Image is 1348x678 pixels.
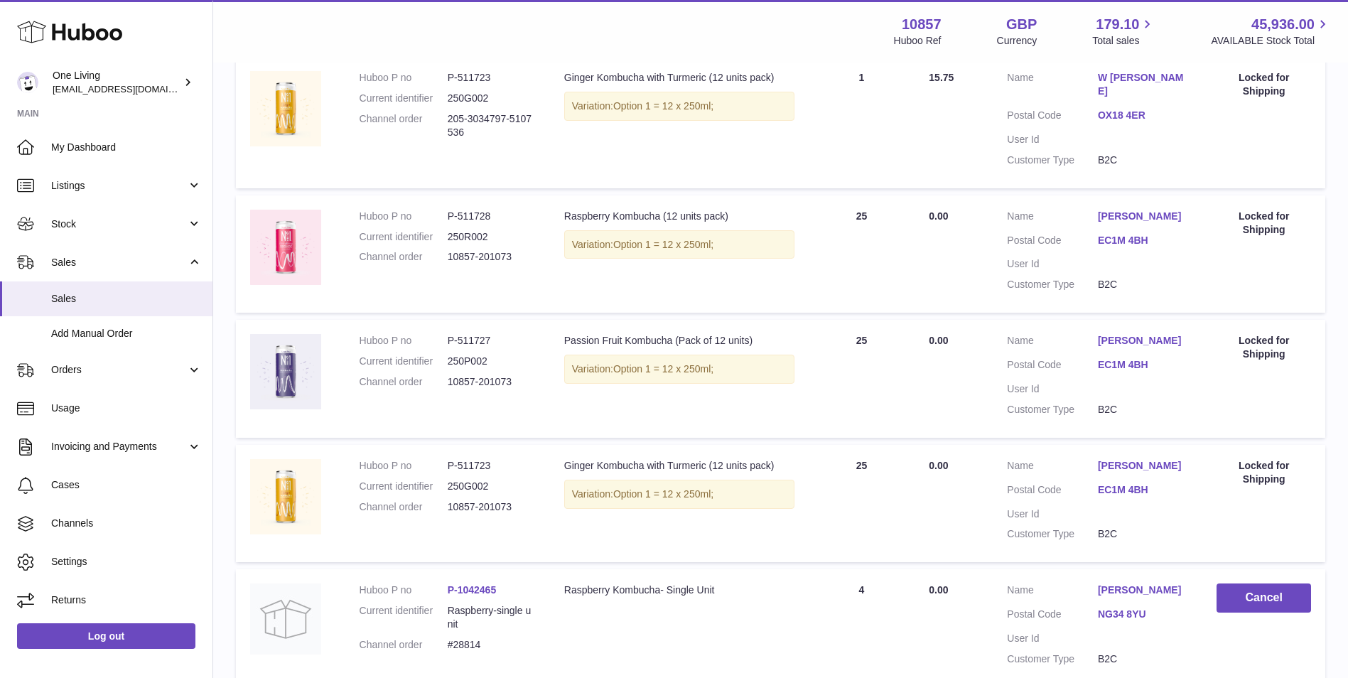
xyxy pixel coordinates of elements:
[894,34,942,48] div: Huboo Ref
[1007,358,1098,375] dt: Postal Code
[1211,15,1331,48] a: 45,936.00 AVAILABLE Stock Total
[17,623,195,649] a: Log out
[448,638,536,652] dd: #28814
[1098,459,1189,473] a: [PERSON_NAME]
[360,638,448,652] dt: Channel order
[1007,608,1098,625] dt: Postal Code
[613,239,713,250] span: Option 1 = 12 x 250ml;
[1092,15,1155,48] a: 179.10 Total sales
[17,72,38,93] img: internalAdmin-10857@internal.huboo.com
[564,92,794,121] div: Variation:
[448,250,536,264] dd: 10857-201073
[564,480,794,509] div: Variation:
[1007,334,1098,351] dt: Name
[360,583,448,597] dt: Huboo P no
[53,69,180,96] div: One Living
[1098,278,1189,291] dd: B2C
[564,334,794,348] div: Passion Fruit Kombucha (Pack of 12 units)
[1007,507,1098,521] dt: User Id
[1007,527,1098,541] dt: Customer Type
[360,334,448,348] dt: Huboo P no
[51,179,187,193] span: Listings
[1098,109,1189,122] a: OX18 4ER
[1007,278,1098,291] dt: Customer Type
[809,445,915,563] td: 25
[448,334,536,348] dd: P-511727
[1098,583,1189,597] a: [PERSON_NAME]
[613,488,713,500] span: Option 1 = 12 x 250ml;
[250,459,321,534] img: gingercan_2x_9944df1f-1845-429f-88bd-5cca0bea738d.jpg
[448,230,536,244] dd: 250R002
[1007,483,1098,500] dt: Postal Code
[564,459,794,473] div: Ginger Kombucha with Turmeric (12 units pack)
[448,584,497,596] a: P-1042465
[564,71,794,85] div: Ginger Kombucha with Turmeric (12 units pack)
[360,604,448,631] dt: Current identifier
[1098,358,1189,372] a: EC1M 4BH
[1007,234,1098,251] dt: Postal Code
[1007,459,1098,476] dt: Name
[448,355,536,368] dd: 250P002
[1098,234,1189,247] a: EC1M 4BH
[564,230,794,259] div: Variation:
[448,480,536,493] dd: 250G002
[360,112,448,139] dt: Channel order
[1098,154,1189,167] dd: B2C
[51,363,187,377] span: Orders
[53,83,209,95] span: [EMAIL_ADDRESS][DOMAIN_NAME]
[448,71,536,85] dd: P-511723
[360,480,448,493] dt: Current identifier
[1007,71,1098,102] dt: Name
[1007,257,1098,271] dt: User Id
[929,460,948,471] span: 0.00
[51,555,202,569] span: Settings
[360,355,448,368] dt: Current identifier
[51,593,202,607] span: Returns
[360,375,448,389] dt: Channel order
[1251,15,1315,34] span: 45,936.00
[1098,608,1189,621] a: NG34 8YU
[448,500,536,514] dd: 10857-201073
[360,230,448,244] dt: Current identifier
[1211,34,1331,48] span: AVAILABLE Stock Total
[51,141,202,154] span: My Dashboard
[1098,483,1189,497] a: EC1M 4BH
[1007,652,1098,666] dt: Customer Type
[1217,583,1311,613] button: Cancel
[1098,403,1189,416] dd: B2C
[51,256,187,269] span: Sales
[1217,210,1311,237] div: Locked for Shipping
[360,250,448,264] dt: Channel order
[51,217,187,231] span: Stock
[51,517,202,530] span: Channels
[51,402,202,415] span: Usage
[1098,210,1189,223] a: [PERSON_NAME]
[564,583,794,597] div: Raspberry Kombucha- Single Unit
[360,210,448,223] dt: Huboo P no
[1096,15,1139,34] span: 179.10
[1098,527,1189,541] dd: B2C
[1098,334,1189,348] a: [PERSON_NAME]
[1092,34,1155,48] span: Total sales
[1098,71,1189,98] a: W [PERSON_NAME]
[902,15,942,34] strong: 10857
[250,71,321,146] img: gingercan_2x_9944df1f-1845-429f-88bd-5cca0bea738d.jpg
[929,72,954,83] span: 15.75
[250,583,321,655] img: no-photo.jpg
[929,210,948,222] span: 0.00
[360,92,448,105] dt: Current identifier
[1007,632,1098,645] dt: User Id
[250,210,321,285] img: rasberrycan_2x_410cb522-6b70-4f53-a17e-977d158bbffa.jpg
[51,327,202,340] span: Add Manual Order
[360,71,448,85] dt: Huboo P no
[1006,15,1037,34] strong: GBP
[448,375,536,389] dd: 10857-201073
[809,195,915,313] td: 25
[929,584,948,596] span: 0.00
[448,604,536,631] dd: Raspberry-single unit
[448,459,536,473] dd: P-511723
[1217,71,1311,98] div: Locked for Shipping
[448,210,536,223] dd: P-511728
[809,57,915,188] td: 1
[564,210,794,223] div: Raspberry Kombucha (12 units pack)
